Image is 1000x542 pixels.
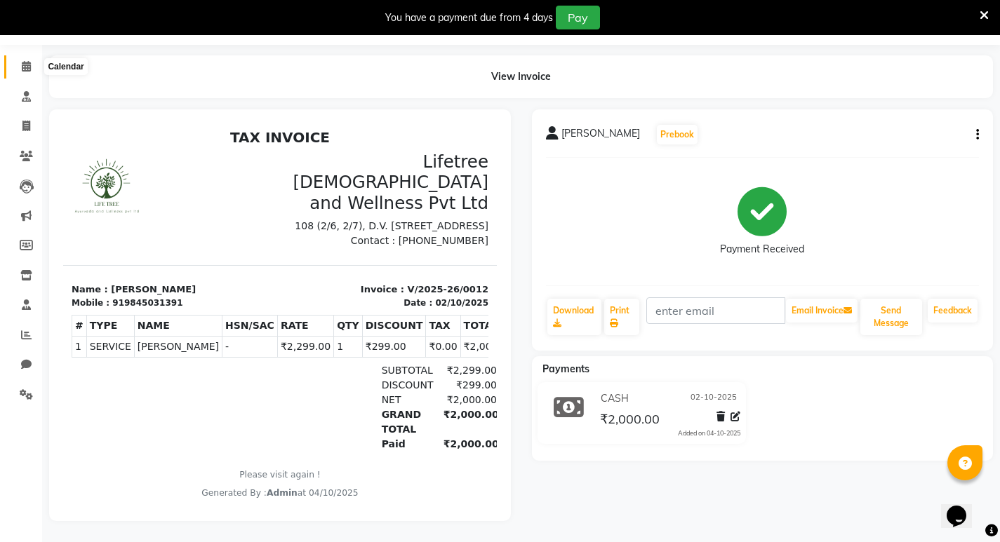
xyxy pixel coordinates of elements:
div: Mobile : [8,173,46,186]
th: TOTAL [397,191,453,212]
h2: TAX INVOICE [8,6,425,22]
div: Payment Received [720,242,804,257]
th: # [9,191,24,212]
h3: Lifetree [DEMOGRAPHIC_DATA] and Wellness Pvt Ltd [225,28,425,90]
p: Please visit again ! [8,345,425,358]
span: [PERSON_NAME] [74,216,156,231]
div: SUBTOTAL [310,240,372,255]
div: ₹2,000.00 [372,269,434,284]
button: Email Invoice [786,299,858,323]
div: ₹2,299.00 [372,240,434,255]
div: Date : [340,173,369,186]
th: QTY [271,191,300,212]
div: Calendar [44,58,87,75]
td: SERVICE [23,212,71,233]
span: 02-10-2025 [691,391,737,406]
button: Pay [556,6,600,29]
th: TYPE [23,191,71,212]
div: 919845031391 [49,173,119,186]
span: Payments [542,363,589,375]
th: TAX [363,191,397,212]
div: Generated By : at 04/10/2025 [8,363,425,376]
div: ₹299.00 [372,255,434,269]
p: Contact : [PHONE_NUMBER] [225,110,425,125]
a: Feedback [928,299,978,323]
button: Prebook [657,125,698,144]
td: ₹2,299.00 [214,212,270,233]
div: ₹2,000.00 [372,313,434,328]
iframe: chat widget [941,486,986,528]
input: enter email [646,297,785,324]
td: ₹299.00 [299,212,363,233]
div: DISCOUNT [310,255,372,269]
div: ₹2,000.00 [372,284,434,313]
div: 02/10/2025 [372,173,425,186]
span: ₹2,000.00 [600,411,660,431]
td: - [159,212,215,233]
div: NET [310,269,372,284]
p: 108 (2/6, 2/7), D.V. [STREET_ADDRESS] [225,95,425,110]
span: [PERSON_NAME] [561,126,640,146]
td: ₹0.00 [363,212,397,233]
button: Send Message [860,299,922,335]
div: You have a payment due from 4 days [385,11,553,25]
th: RATE [214,191,270,212]
td: ₹2,000.00 [397,212,453,233]
td: 1 [9,212,24,233]
th: HSN/SAC [159,191,215,212]
span: Admin [204,365,234,374]
span: CASH [601,391,629,406]
a: Print [604,299,639,335]
div: Added on 04-10-2025 [678,428,740,438]
p: Invoice : V/2025-26/0012 [225,159,425,173]
div: View Invoice [49,55,993,98]
div: GRAND TOTAL [310,284,372,313]
td: 1 [271,212,300,233]
a: Download [547,299,601,335]
div: Paid [310,313,372,328]
th: NAME [71,191,159,212]
p: Name : [PERSON_NAME] [8,159,208,173]
th: DISCOUNT [299,191,363,212]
